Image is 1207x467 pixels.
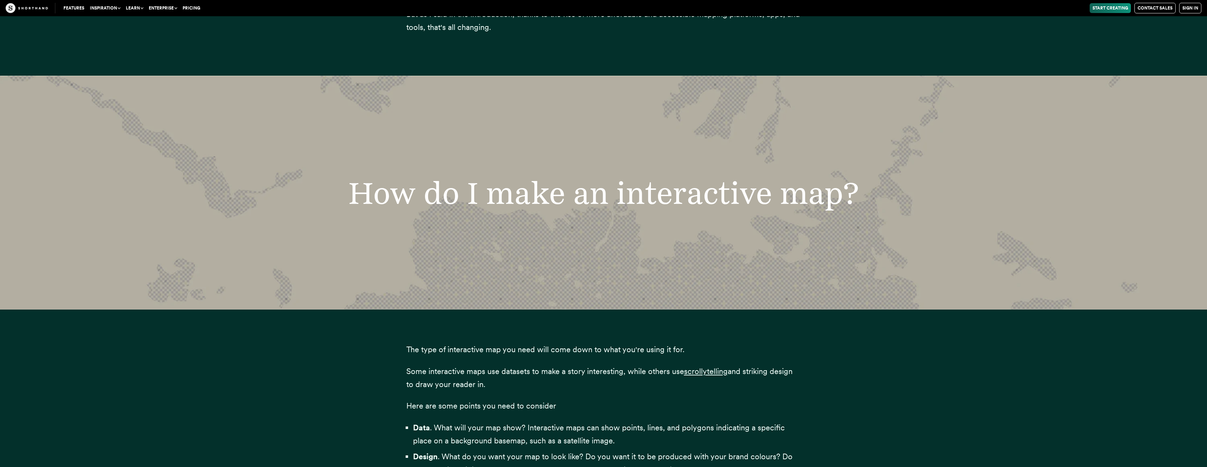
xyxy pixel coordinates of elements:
a: Features [61,3,87,13]
h2: How do I make an interactive map? [251,177,956,208]
span: The type of interactive map you need will come down to what you're using it for. [406,345,684,354]
button: Learn [123,3,146,13]
button: Enterprise [146,3,180,13]
a: Contact Sales [1134,3,1176,13]
a: scrollytelling [684,367,728,376]
span: Some interactive maps use datasets to make a story interesting, while others use [406,367,684,376]
a: Start Creating [1090,3,1131,13]
img: The Craft [6,3,48,13]
strong: Design [413,452,438,461]
strong: Data [413,423,430,432]
a: Sign in [1179,3,1201,13]
button: Inspiration [87,3,123,13]
span: Here are some points you need to consider [406,401,556,410]
a: Pricing [180,3,203,13]
span: and striking design to draw your reader in. [406,367,793,389]
span: . What will your map show? Interactive maps can show points, lines, and polygons indicating a spe... [413,423,785,445]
